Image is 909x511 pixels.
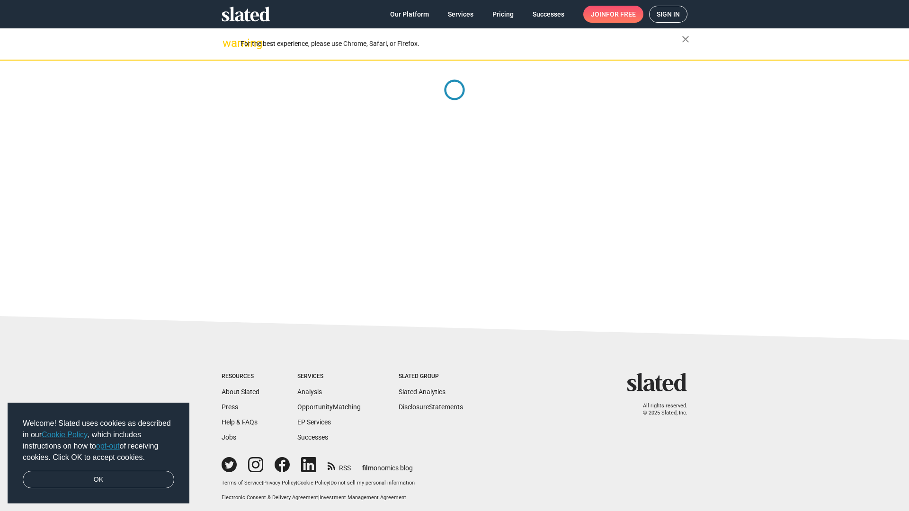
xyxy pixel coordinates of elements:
[318,494,320,501] span: |
[399,403,463,411] a: DisclosureStatements
[297,373,361,380] div: Services
[222,494,318,501] a: Electronic Consent & Delivery Agreement
[222,388,259,396] a: About Slated
[328,458,351,473] a: RSS
[362,456,413,473] a: filmonomics blog
[262,480,263,486] span: |
[390,6,429,23] span: Our Platform
[440,6,481,23] a: Services
[297,480,329,486] a: Cookie Policy
[23,418,174,463] span: Welcome! Slated uses cookies as described in our , which includes instructions on how to of recei...
[330,480,415,487] button: Do not sell my personal information
[649,6,687,23] a: Sign in
[297,403,361,411] a: OpportunityMatching
[320,494,406,501] a: Investment Management Agreement
[448,6,473,23] span: Services
[223,37,234,49] mat-icon: warning
[222,373,259,380] div: Resources
[241,37,682,50] div: For the best experience, please use Chrome, Safari, or Firefox.
[222,433,236,441] a: Jobs
[633,403,687,416] p: All rights reserved. © 2025 Slated, Inc.
[680,34,691,45] mat-icon: close
[329,480,330,486] span: |
[297,388,322,396] a: Analysis
[399,388,446,396] a: Slated Analytics
[296,480,297,486] span: |
[533,6,564,23] span: Successes
[583,6,643,23] a: Joinfor free
[606,6,636,23] span: for free
[485,6,521,23] a: Pricing
[362,464,374,472] span: film
[657,6,680,22] span: Sign in
[23,471,174,489] a: dismiss cookie message
[492,6,514,23] span: Pricing
[297,433,328,441] a: Successes
[222,403,238,411] a: Press
[297,418,331,426] a: EP Services
[591,6,636,23] span: Join
[42,431,88,439] a: Cookie Policy
[383,6,437,23] a: Our Platform
[222,480,262,486] a: Terms of Service
[399,373,463,380] div: Slated Group
[222,418,258,426] a: Help & FAQs
[8,403,189,504] div: cookieconsent
[263,480,296,486] a: Privacy Policy
[96,442,120,450] a: opt-out
[525,6,572,23] a: Successes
